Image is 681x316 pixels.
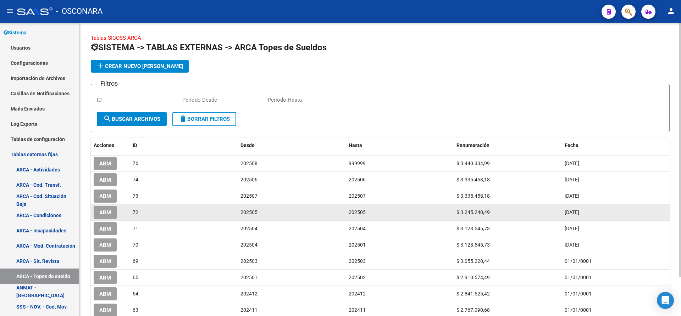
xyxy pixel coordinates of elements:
[6,7,14,15] mat-icon: menu
[94,287,117,300] button: ABM
[133,291,138,297] span: 64
[133,307,138,313] span: 63
[456,177,490,182] span: $ 3.335.458,18
[667,7,675,15] mat-icon: person
[454,138,561,153] datatable-header-cell: Renumeración
[99,193,111,199] span: ABM
[133,160,138,166] span: 76
[91,60,189,73] button: Crear Nuevo [PERSON_NAME]
[565,177,579,182] span: [DATE]
[96,62,105,70] mat-icon: add
[94,255,117,268] button: ABM
[99,177,111,183] span: ABM
[99,291,111,297] span: ABM
[456,275,490,280] span: $ 2.910.574,49
[349,160,366,166] span: 999999
[565,160,579,166] span: [DATE]
[349,177,366,182] span: 202506
[456,258,490,264] span: $ 3.055.220,44
[91,43,327,52] span: SISTEMA -> TABLAS EXTERNAS -> ARCA Topes de Sueldos
[565,291,592,297] span: 01/01/0001
[179,114,187,123] mat-icon: delete
[97,112,167,126] button: Buscar Archivos
[349,242,366,248] span: 202501
[456,193,490,199] span: $ 3.335.458,18
[133,275,138,280] span: 65
[133,258,138,264] span: 69
[349,307,366,313] span: 202411
[456,160,490,166] span: $ 3.440.334,99
[240,160,258,166] span: 202508
[562,138,670,153] datatable-header-cell: Fecha
[349,193,366,199] span: 202507
[240,291,258,297] span: 202412
[240,275,258,280] span: 202501
[240,209,258,215] span: 202505
[99,160,111,167] span: ABM
[240,193,258,199] span: 202507
[346,138,454,153] datatable-header-cell: Hasta
[99,258,111,265] span: ABM
[349,142,362,148] span: Hasta
[94,271,117,284] button: ABM
[94,222,117,235] button: ABM
[133,177,138,182] span: 74
[56,4,103,19] span: - OSCONARA
[240,177,258,182] span: 202506
[349,258,366,264] span: 202503
[91,138,130,153] datatable-header-cell: Acciones
[94,173,117,186] button: ABM
[349,275,366,280] span: 202502
[94,157,117,170] button: ABM
[99,226,111,232] span: ABM
[172,112,236,126] button: Borrar Filtros
[240,258,258,264] span: 202503
[565,226,579,231] span: [DATE]
[99,307,111,314] span: ABM
[240,226,258,231] span: 202504
[657,292,674,309] div: Open Intercom Messenger
[103,114,112,123] mat-icon: search
[565,193,579,199] span: [DATE]
[133,209,138,215] span: 72
[240,242,258,248] span: 202504
[133,142,137,148] span: ID
[179,116,230,122] span: Borrar Filtros
[97,79,121,89] h3: Filtros
[4,29,27,36] span: Sistema
[133,226,138,231] span: 71
[133,242,138,248] span: 70
[99,275,111,281] span: ABM
[456,142,489,148] span: Renumeración
[103,116,160,122] span: Buscar Archivos
[349,209,366,215] span: 202505
[565,307,592,313] span: 01/01/0001
[130,138,238,153] datatable-header-cell: ID
[456,209,490,215] span: $ 3.245.240,49
[565,242,579,248] span: [DATE]
[240,142,255,148] span: Desde
[456,291,490,297] span: $ 2.841.525,42
[565,258,592,264] span: 01/01/0001
[565,142,578,148] span: Fecha
[456,226,490,231] span: $ 3.128.545,73
[94,190,117,203] button: ABM
[456,307,490,313] span: $ 2.767.090,68
[240,307,258,313] span: 202411
[99,242,111,248] span: ABM
[349,226,366,231] span: 202504
[94,142,114,148] span: Acciones
[565,275,592,280] span: 01/01/0001
[238,138,345,153] datatable-header-cell: Desde
[99,209,111,216] span: ABM
[456,242,490,248] span: $ 3.128.545,73
[349,291,366,297] span: 202412
[94,238,117,252] button: ABM
[133,193,138,199] span: 73
[94,206,117,219] button: ABM
[565,209,579,215] span: [DATE]
[91,35,141,41] a: Tablas SICOSS ARCA
[96,63,183,69] span: Crear Nuevo [PERSON_NAME]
